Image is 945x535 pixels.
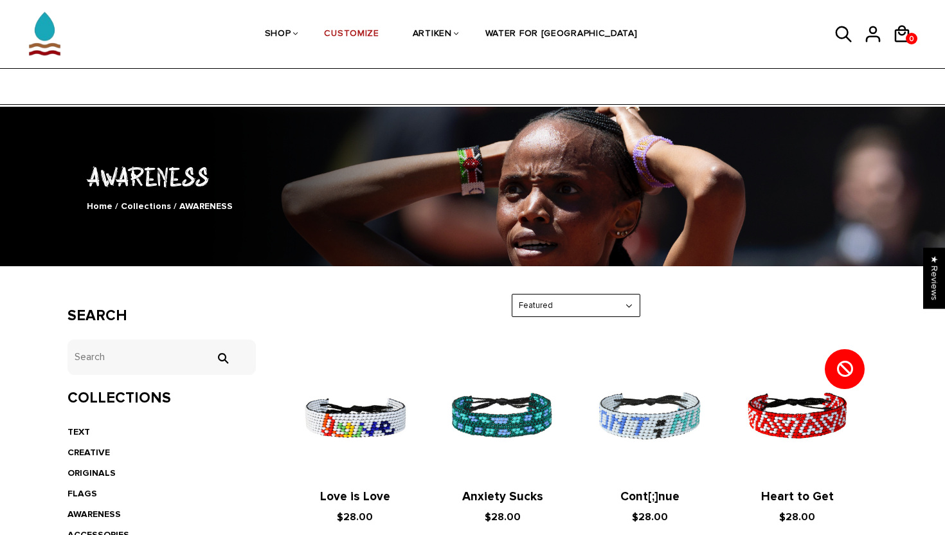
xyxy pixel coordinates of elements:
a: AWARENESS [67,509,121,520]
a: CUSTOMIZE [324,1,379,69]
a: ORIGINALS [67,467,116,478]
div: Click to open Judge.me floating reviews tab [923,248,945,309]
a: Home [87,201,113,212]
a: WATER FOR [GEOGRAPHIC_DATA] [485,1,638,69]
span: $28.00 [632,511,668,523]
a: Heart to Get [761,489,834,504]
input: Search [210,352,235,364]
a: 0 [906,33,917,44]
h1: AWARENESS [67,159,878,193]
a: TEXT [67,426,90,437]
a: Anxiety Sucks [462,489,543,504]
h3: Search [67,307,256,325]
a: SHOP [265,1,291,69]
a: FLAGS [67,488,97,499]
a: CREATIVE [67,447,110,458]
a: ARTIKEN [413,1,452,69]
span: $28.00 [337,511,373,523]
h3: Collections [67,389,256,408]
span: $28.00 [485,511,521,523]
span: / [115,201,118,212]
a: Collections [121,201,171,212]
input: Search [67,340,256,375]
span: $28.00 [779,511,815,523]
span: / [174,201,177,212]
span: AWARENESS [179,201,233,212]
span: 0 [906,31,917,47]
a: Cont[;]nue [620,489,679,504]
a: Love is Love [320,489,390,504]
